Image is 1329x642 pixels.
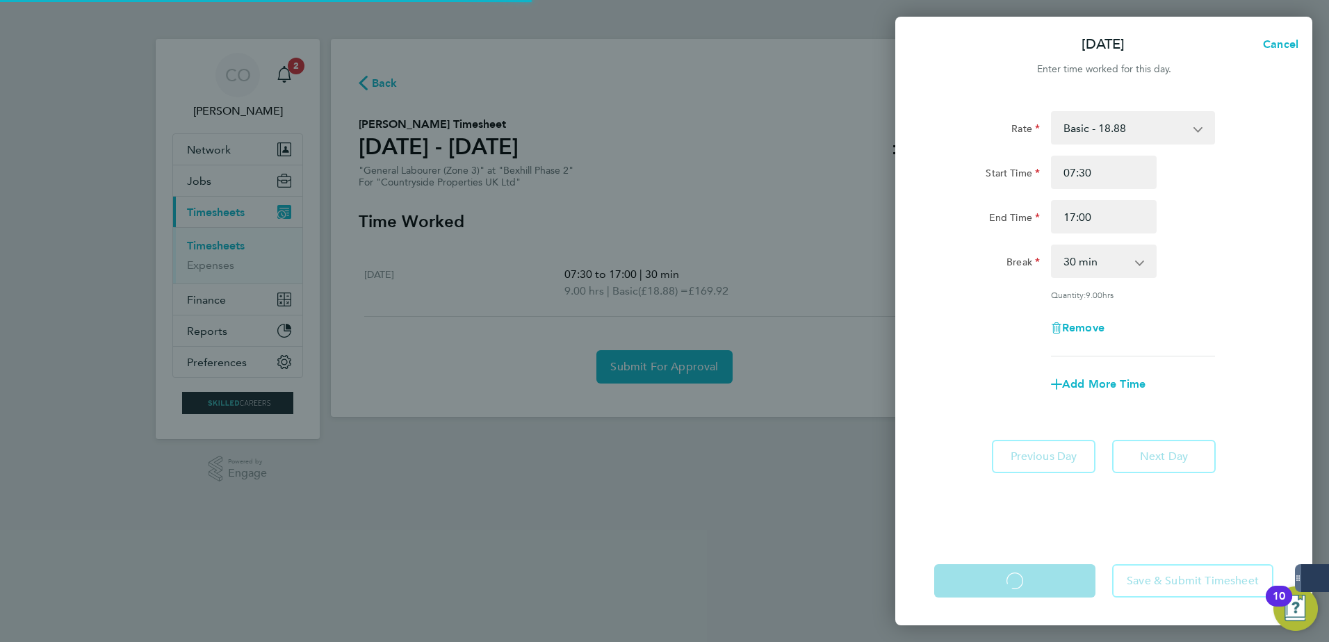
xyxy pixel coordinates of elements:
[1259,38,1298,51] span: Cancel
[895,61,1312,78] div: Enter time worked for this day.
[1062,377,1145,390] span: Add More Time
[986,167,1040,183] label: Start Time
[1273,586,1318,631] button: Open Resource Center, 10 new notifications
[1051,322,1104,334] button: Remove
[1011,122,1040,139] label: Rate
[1062,321,1104,334] span: Remove
[1086,289,1102,300] span: 9.00
[1241,31,1312,58] button: Cancel
[989,211,1040,228] label: End Time
[1051,200,1157,233] input: E.g. 18:00
[1051,379,1145,390] button: Add More Time
[1082,35,1125,54] p: [DATE]
[1051,156,1157,189] input: E.g. 08:00
[1006,256,1040,272] label: Break
[1051,289,1215,300] div: Quantity: hrs
[1273,596,1285,614] div: 10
